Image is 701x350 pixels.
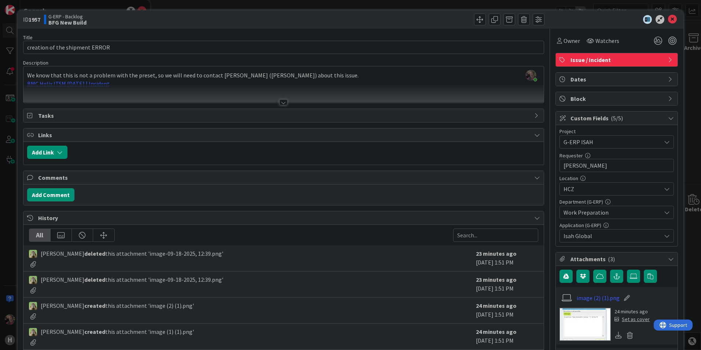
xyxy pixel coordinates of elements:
[564,231,661,240] span: Isah Global
[476,275,538,294] div: [DATE] 1:51 PM
[476,328,517,335] b: 24 minutes ago
[23,34,33,41] label: Title
[29,302,37,310] img: TT
[614,316,650,323] div: Set as cover
[564,36,580,45] span: Owner
[84,250,105,257] b: deleted
[27,188,74,201] button: Add Comment
[577,294,620,302] a: image (2) (1).png
[15,1,33,10] span: Support
[570,94,664,103] span: Block
[595,36,619,45] span: Watchers
[559,199,674,204] div: Department (G-ERP)
[611,114,623,122] span: ( 5/5 )
[29,229,51,241] div: All
[27,146,67,159] button: Add Link
[559,129,674,134] div: Project
[29,328,37,336] img: TT
[23,41,544,54] input: type card name here...
[526,70,536,80] img: mUQgmzPMbl307rknRjqrXhhrfDoDWjCu.png
[608,255,615,263] span: ( 3 )
[476,327,538,346] div: [DATE] 1:51 PM
[41,275,223,284] span: [PERSON_NAME] this attachment 'image-09-18-2025, 12:39.png'
[559,223,674,228] div: Application (G-ERP)
[38,173,531,182] span: Comments
[614,331,623,340] div: Download
[476,250,517,257] b: 23 minutes ago
[614,308,650,316] div: 24 minutes ago
[27,71,540,80] p: We know that this is not a problem with the preset, so we will need to contact [PERSON_NAME] ([PE...
[476,301,538,320] div: [DATE] 1:51 PM
[570,55,664,64] span: Issue / Incident
[84,302,105,309] b: created
[476,302,517,309] b: 24 minutes ago
[559,176,674,181] div: Location
[38,131,531,139] span: Links
[29,16,40,23] b: 1957
[564,208,661,217] span: Work Preparation
[41,249,223,258] span: [PERSON_NAME] this attachment 'image-09-18-2025, 12:39.png'
[48,19,87,25] b: BFG New Build
[27,80,110,87] a: BMC Helix ITSM [DATE] | Incident
[453,229,538,242] input: Search...
[564,137,657,147] span: G-ERP ISAH
[38,214,531,222] span: History
[29,250,37,258] img: TT
[38,111,531,120] span: Tasks
[570,255,664,263] span: Attachments
[23,59,48,66] span: Description
[476,276,517,283] b: 23 minutes ago
[84,276,105,283] b: deleted
[41,327,194,336] span: [PERSON_NAME] this attachment 'image (1) (1).png'
[29,276,37,284] img: TT
[23,15,40,24] span: ID
[41,301,194,310] span: [PERSON_NAME] this attachment 'image (2) (1).png'
[48,14,87,19] span: G-ERP - Backlog
[559,152,583,159] label: Requester
[564,185,661,193] span: HCZ
[476,249,538,267] div: [DATE] 1:51 PM
[570,75,664,84] span: Dates
[570,114,664,123] span: Custom Fields
[84,328,105,335] b: created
